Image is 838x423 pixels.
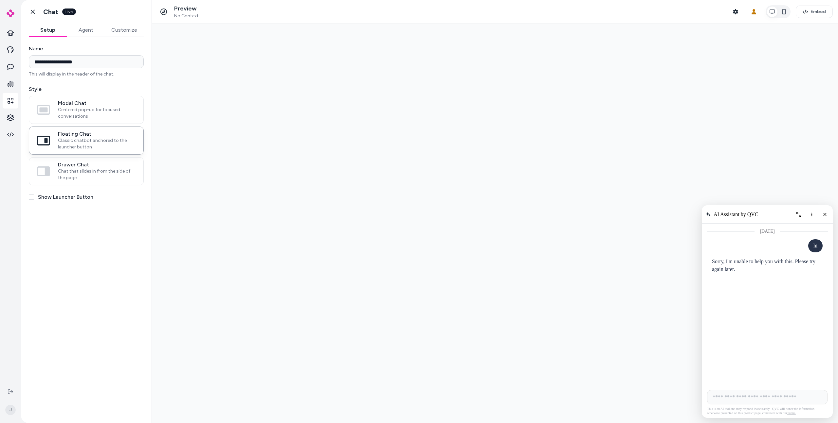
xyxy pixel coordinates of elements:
[811,8,826,15] span: Embed
[29,45,144,53] label: Name
[58,168,136,181] span: Chat that slides in from the side of the page
[38,193,93,201] label: Show Launcher Button
[105,24,144,37] button: Customize
[174,13,199,19] span: No Context
[7,9,14,17] img: alby Logo
[58,107,136,120] span: Centered pop-up for focused conversations
[29,85,144,93] label: Style
[43,8,58,16] h1: Chat
[5,405,16,415] span: J
[58,100,136,107] span: Modal Chat
[58,161,136,168] span: Drawer Chat
[58,131,136,137] span: Floating Chat
[29,24,67,37] button: Setup
[67,24,105,37] button: Agent
[62,8,76,15] div: Live
[796,6,833,18] button: Embed
[29,71,144,77] p: This will display in the header of the chat.
[174,5,199,12] p: Preview
[4,399,17,420] button: J
[58,137,136,150] span: Classic chatbot anchored to the launcher button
